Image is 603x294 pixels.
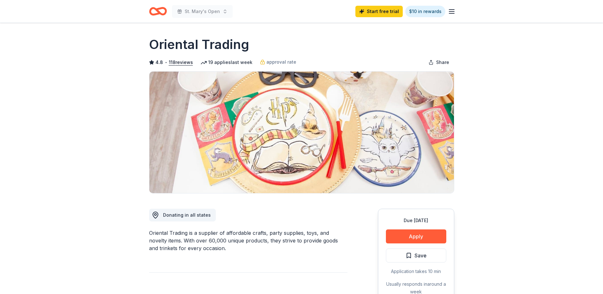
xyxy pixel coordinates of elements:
button: Share [423,56,454,69]
div: Oriental Trading is a supplier of affordable crafts, party supplies, toys, and novelty items. Wit... [149,229,347,252]
span: Donating in all states [163,212,211,218]
span: • [165,60,167,65]
a: approval rate [260,58,296,66]
button: Save [386,248,446,262]
span: St. Mary's Open [185,8,220,15]
button: St. Mary's Open [172,5,233,18]
button: Apply [386,229,446,243]
h1: Oriental Trading [149,36,249,53]
span: approval rate [266,58,296,66]
span: Share [436,59,449,66]
span: Save [415,251,427,260]
div: Due [DATE] [386,217,446,224]
img: Image for Oriental Trading [149,72,454,193]
a: $10 in rewards [405,6,445,17]
button: 118reviews [169,59,193,66]
div: 19 applies last week [201,59,252,66]
a: Home [149,4,167,19]
div: Application takes 10 min [386,268,446,275]
span: 4.8 [155,59,163,66]
a: Start free trial [355,6,403,17]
